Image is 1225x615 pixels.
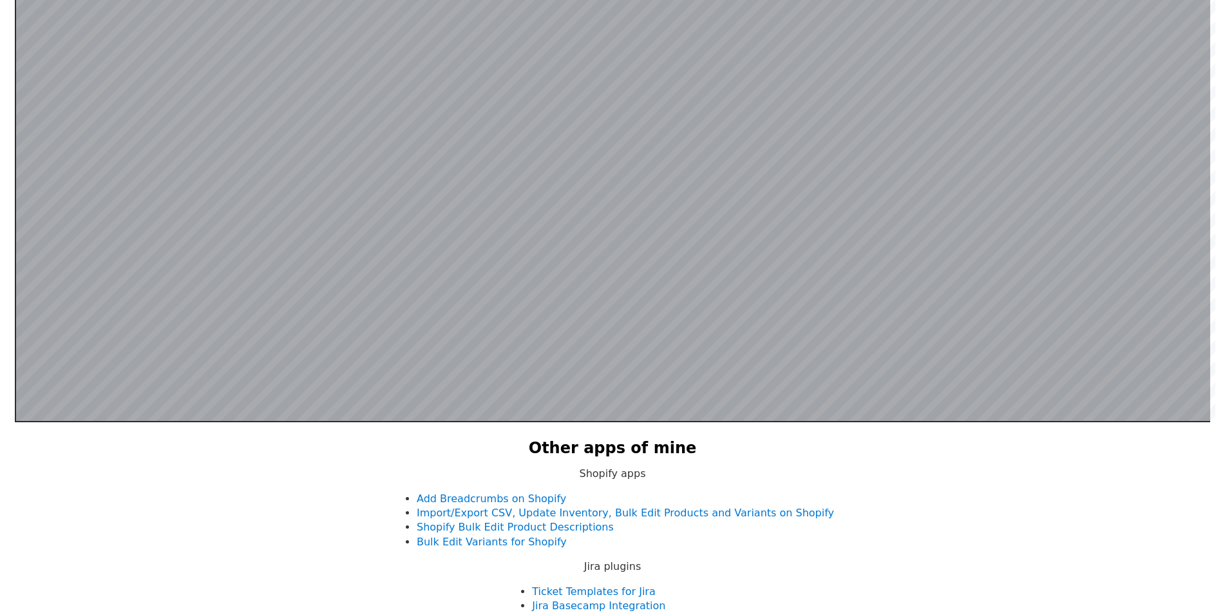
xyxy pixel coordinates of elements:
a: Bulk Edit Variants for Shopify [417,536,567,548]
a: Ticket Templates for Jira [532,585,655,598]
h2: Other apps of mine [529,438,697,460]
a: Shopify Bulk Edit Product Descriptions [417,521,614,533]
a: Jira Basecamp Integration [532,600,665,612]
a: Add Breadcrumbs on Shopify [417,493,566,505]
a: Import/Export CSV, Update Inventory, Bulk Edit Products and Variants on Shopify [417,507,834,519]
